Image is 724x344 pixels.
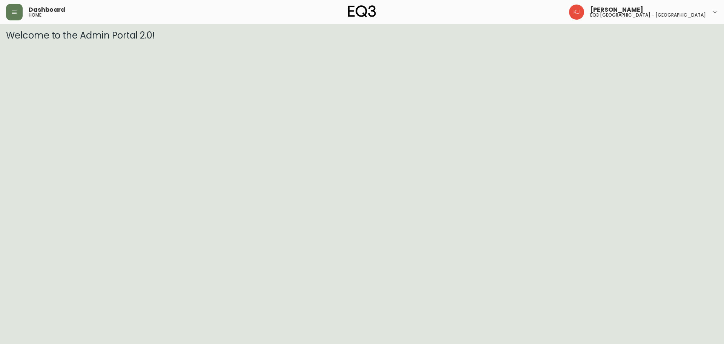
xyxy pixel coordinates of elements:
h5: home [29,13,41,17]
img: logo [348,5,376,17]
h5: eq3 [GEOGRAPHIC_DATA] - [GEOGRAPHIC_DATA] [590,13,706,17]
img: 24a625d34e264d2520941288c4a55f8e [569,5,584,20]
span: Dashboard [29,7,65,13]
span: [PERSON_NAME] [590,7,643,13]
h3: Welcome to the Admin Portal 2.0! [6,30,718,41]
